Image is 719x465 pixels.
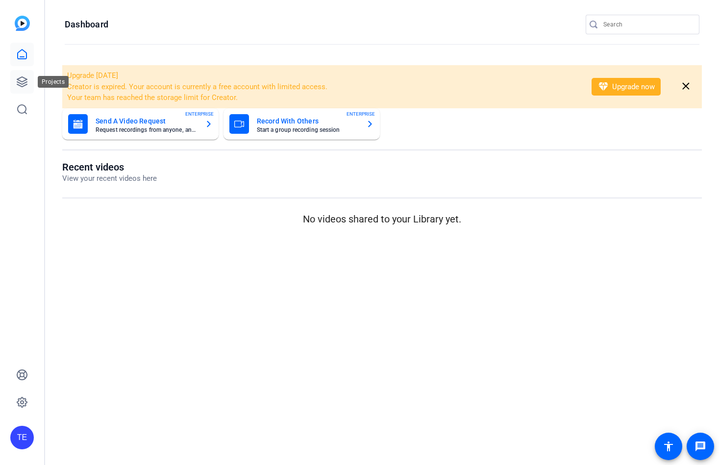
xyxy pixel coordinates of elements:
button: Record With OthersStart a group recording sessionENTERPRISE [223,108,380,140]
li: Your team has reached the storage limit for Creator. [67,92,579,103]
mat-icon: diamond [597,81,609,93]
input: Search [603,19,692,30]
div: Projects [38,76,69,88]
mat-icon: message [694,441,706,452]
button: Send A Video RequestRequest recordings from anyone, anywhereENTERPRISE [62,108,219,140]
h1: Recent videos [62,161,157,173]
h1: Dashboard [65,19,108,30]
mat-card-title: Record With Others [257,115,358,127]
mat-card-subtitle: Start a group recording session [257,127,358,133]
div: TE [10,426,34,449]
span: Upgrade [DATE] [67,71,118,80]
button: Upgrade now [592,78,661,96]
p: View your recent videos here [62,173,157,184]
span: ENTERPRISE [185,110,214,118]
mat-card-title: Send A Video Request [96,115,197,127]
mat-icon: close [680,80,692,93]
span: ENTERPRISE [347,110,375,118]
mat-card-subtitle: Request recordings from anyone, anywhere [96,127,197,133]
mat-icon: accessibility [663,441,674,452]
li: Creator is expired. Your account is currently a free account with limited access. [67,81,579,93]
p: No videos shared to your Library yet. [62,212,702,226]
img: blue-gradient.svg [15,16,30,31]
